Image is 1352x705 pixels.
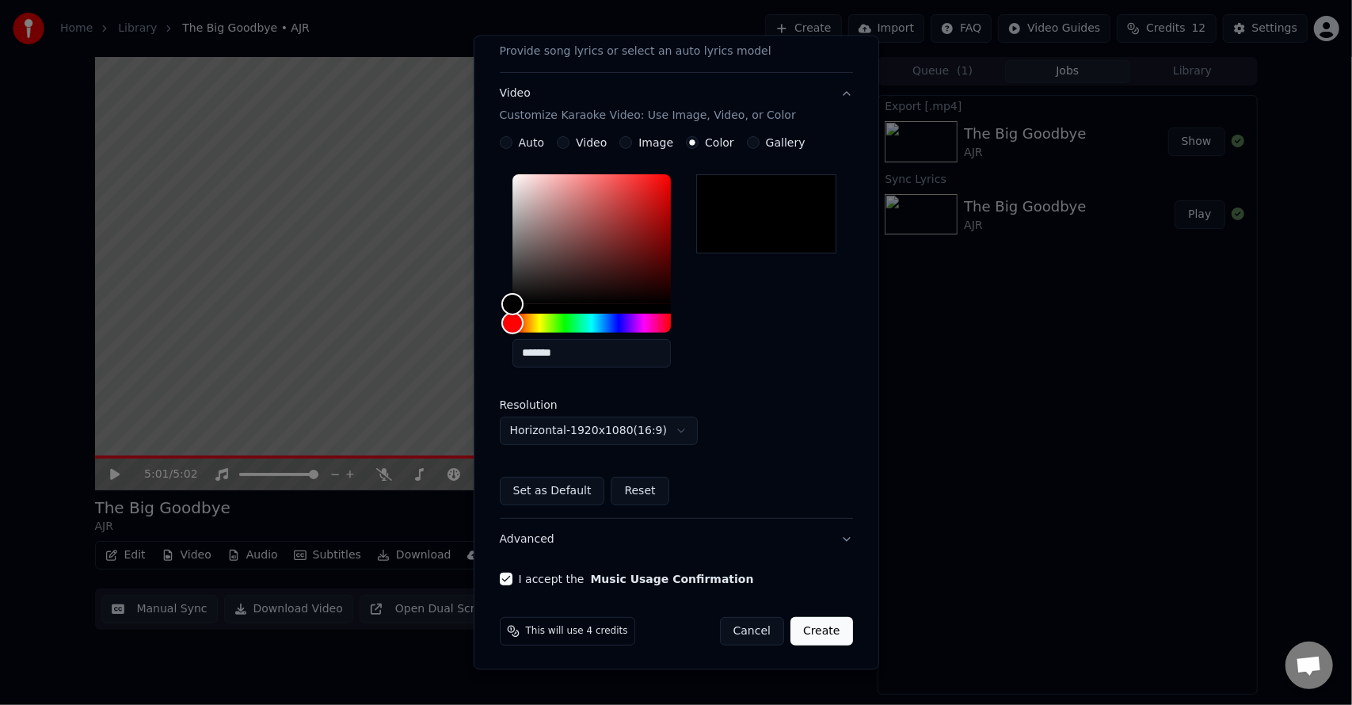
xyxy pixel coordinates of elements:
[500,398,658,410] label: Resolution
[500,135,853,517] div: VideoCustomize Karaoke Video: Use Image, Video, or Color
[766,136,805,147] label: Gallery
[500,107,796,123] p: Customize Karaoke Video: Use Image, Video, or Color
[720,616,784,645] button: Cancel
[500,9,853,72] button: LyricsProvide song lyrics or select an auto lyrics model
[526,624,628,637] span: This will use 4 credits
[500,518,853,559] button: Advanced
[519,136,545,147] label: Auto
[512,173,671,303] div: Color
[519,573,754,584] label: I accept the
[705,136,734,147] label: Color
[500,72,853,135] button: VideoCustomize Karaoke Video: Use Image, Video, or Color
[611,476,668,505] button: Reset
[790,616,853,645] button: Create
[576,136,607,147] label: Video
[512,313,671,332] div: Hue
[500,85,796,123] div: Video
[500,43,771,59] p: Provide song lyrics or select an auto lyrics model
[500,476,605,505] button: Set as Default
[590,573,753,584] button: I accept the
[638,136,673,147] label: Image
